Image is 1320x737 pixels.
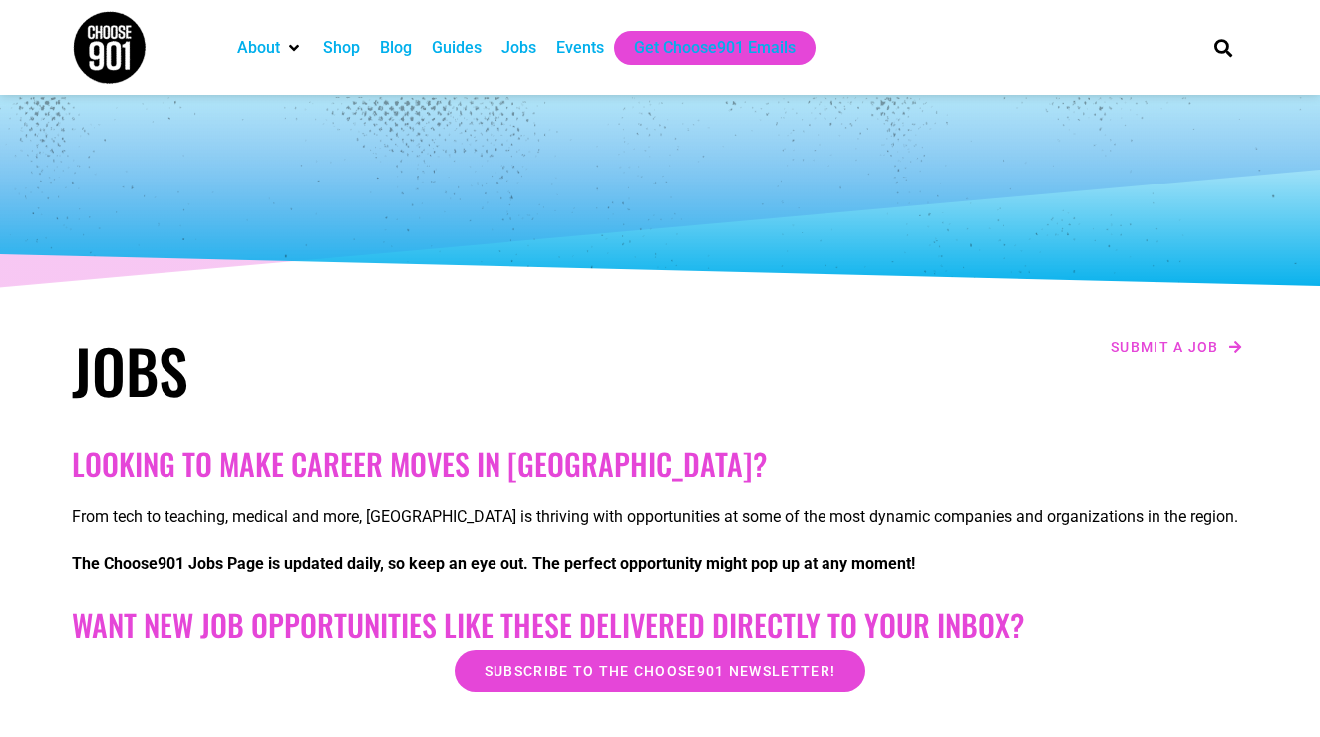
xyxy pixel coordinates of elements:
[72,607,1248,643] h2: Want New Job Opportunities like these Delivered Directly to your Inbox?
[237,36,280,60] a: About
[1105,334,1248,360] a: Submit a job
[72,554,915,573] strong: The Choose901 Jobs Page is updated daily, so keep an eye out. The perfect opportunity might pop u...
[556,36,604,60] a: Events
[455,650,865,692] a: Subscribe to the Choose901 newsletter!
[380,36,412,60] a: Blog
[1207,31,1240,64] div: Search
[72,446,1248,482] h2: Looking to make career moves in [GEOGRAPHIC_DATA]?
[432,36,482,60] a: Guides
[227,31,1180,65] nav: Main nav
[227,31,313,65] div: About
[501,36,536,60] a: Jobs
[634,36,796,60] a: Get Choose901 Emails
[323,36,360,60] a: Shop
[1111,340,1219,354] span: Submit a job
[72,505,1248,529] p: From tech to teaching, medical and more, [GEOGRAPHIC_DATA] is thriving with opportunities at some...
[72,334,650,406] h1: Jobs
[485,664,835,678] span: Subscribe to the Choose901 newsletter!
